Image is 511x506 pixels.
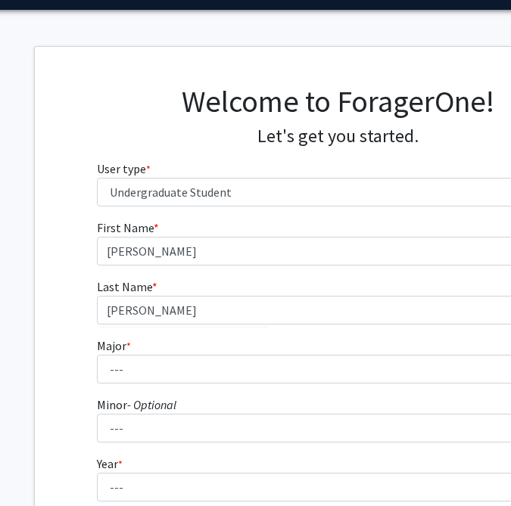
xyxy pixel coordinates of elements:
i: - Optional [127,397,176,412]
label: User type [97,160,151,178]
span: First Name [97,220,154,235]
iframe: Chat [11,438,64,495]
label: Year [97,455,123,473]
label: Major [97,337,131,355]
label: Minor [97,396,176,414]
span: Last Name [97,279,152,294]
